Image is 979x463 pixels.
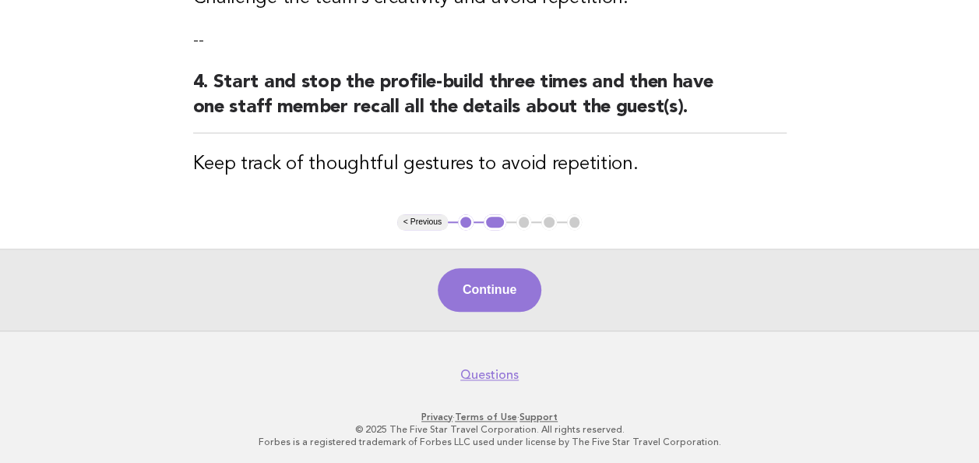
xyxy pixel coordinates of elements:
[193,70,787,133] h2: 4. Start and stop the profile-build three times and then have one staff member recall all the det...
[22,436,957,448] p: Forbes is a registered trademark of Forbes LLC used under license by The Five Star Travel Corpora...
[193,152,787,177] h3: Keep track of thoughtful gestures to avoid repetition.
[484,214,506,230] button: 2
[193,30,787,51] p: --
[22,423,957,436] p: © 2025 The Five Star Travel Corporation. All rights reserved.
[438,268,541,312] button: Continue
[397,214,448,230] button: < Previous
[458,214,474,230] button: 1
[460,367,519,383] a: Questions
[519,412,558,422] a: Support
[455,412,517,422] a: Terms of Use
[421,412,453,422] a: Privacy
[22,411,957,423] p: · ·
